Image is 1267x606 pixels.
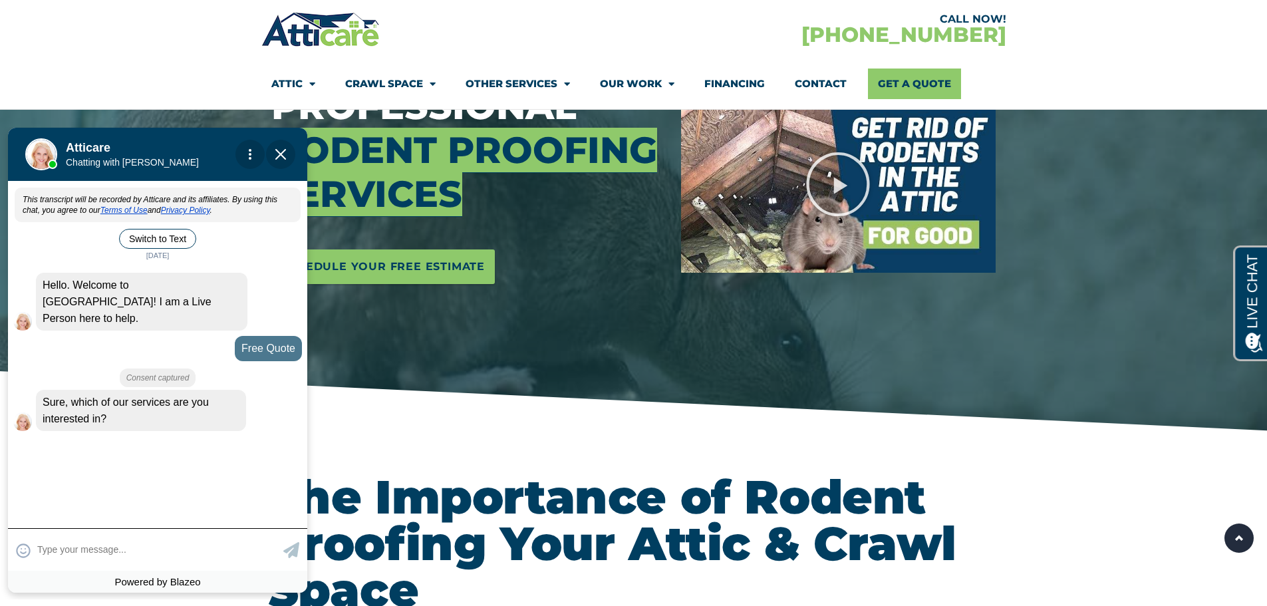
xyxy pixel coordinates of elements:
span: Opens a chat window [33,11,107,27]
span: Hello. Welcome to [GEOGRAPHIC_DATA]! I am a Live Person here to help. [43,152,211,197]
textarea: Type your response and press Return or Send [37,410,280,436]
img: Live Agent [13,285,32,304]
span: Schedule Your Free Estimate [281,256,486,277]
div: Move [66,14,229,41]
h1: Atticare [66,14,229,28]
a: Other Services [466,69,570,99]
p: Chatting with [PERSON_NAME] [66,30,229,41]
a: Crawl Space [345,69,436,99]
div: This transcript will be recorded by Atticare and its affiliates. By using this chat, you agree to... [15,61,301,95]
span: Close Chat [266,13,295,42]
a: Financing [704,69,765,99]
img: Close Chat [275,22,286,33]
h3: Professional [271,84,661,216]
a: Get A Quote [868,69,961,99]
div: Atticare [60,127,246,180]
div: CALL NOW! [634,14,1006,25]
span: Rodent Proofing Services [271,128,657,216]
img: Live Agent [25,11,57,43]
div: Action Menu [235,13,265,42]
a: Our Work [600,69,674,99]
a: Attic [271,69,315,99]
div: Powered by Blazeo [8,444,307,466]
span: [DATE] [142,123,174,134]
div: Consent captured [120,241,196,260]
nav: Menu [271,69,996,99]
a: Contact [795,69,847,99]
a: Terms of Use [100,78,148,88]
div: Play Video [805,151,871,218]
a: Schedule Your Free Estimate [271,249,495,284]
a: Privacy Policy [161,78,210,88]
button: Switch to Text [119,102,196,122]
span: Select Emoticon [16,416,31,431]
div: Type your response and press Return or Send [8,401,307,444]
img: Live Agent [13,185,32,204]
div: Sure, which of our services are you interested in? [36,263,246,304]
div: Free Quote [235,209,302,233]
